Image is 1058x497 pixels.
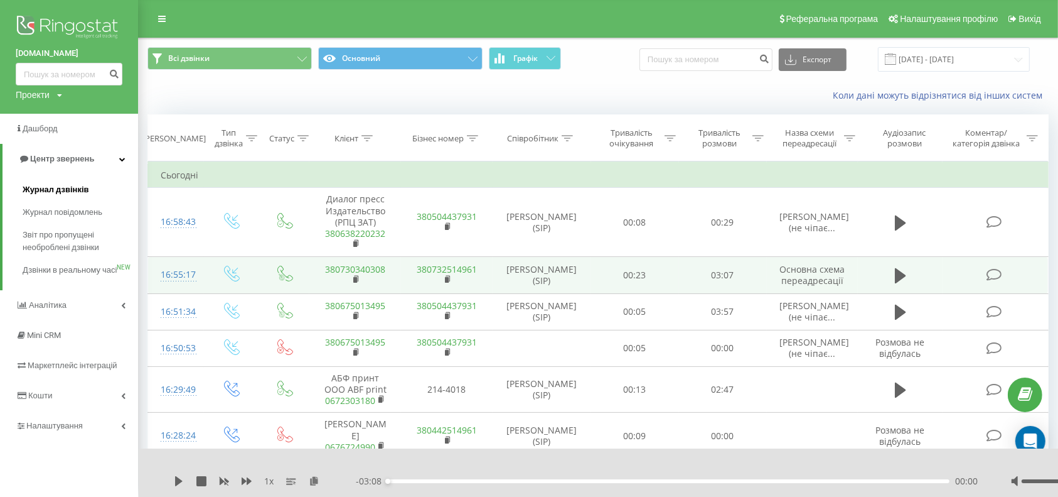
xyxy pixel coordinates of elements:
span: Графік [513,54,538,63]
a: 380638220232 [325,227,385,239]
span: Розмова не відбулась [876,336,925,359]
td: АБФ принт ООО ABF print [309,366,401,413]
span: Mini CRM [27,330,61,340]
span: Маркетплейс інтеграцій [28,361,117,370]
div: Назва схеми переадресації [778,128,841,149]
span: 1 x [264,475,274,488]
td: [PERSON_NAME] (SIP) [493,257,591,293]
span: Вихід [1019,14,1041,24]
td: 00:00 [679,330,767,366]
a: 0672303180 [325,395,375,407]
a: Журнал дзвінків [23,178,138,201]
td: [PERSON_NAME] (SIP) [493,366,591,413]
div: Бізнес номер [412,133,464,144]
a: 380504437931 [417,300,477,312]
span: [PERSON_NAME] (не чіпає... [779,300,850,323]
td: 00:13 [591,366,679,413]
td: [PERSON_NAME] [309,413,401,459]
td: Основна схема переадресації [767,257,858,293]
button: Графік [489,47,561,70]
div: Співробітник [507,133,558,144]
span: Центр звернень [30,154,94,163]
td: 02:47 [679,366,767,413]
span: - 03:08 [356,475,388,488]
div: 16:29:49 [161,378,191,402]
a: Центр звернень [3,144,138,174]
span: 00:00 [956,475,978,488]
span: Дзвінки в реальному часі [23,264,117,276]
div: 16:51:34 [161,300,191,324]
div: Тривалість очікування [602,128,661,149]
td: 00:09 [591,413,679,459]
a: Журнал повідомлень [23,201,138,224]
span: Всі дзвінки [168,53,210,63]
td: 03:07 [679,257,767,293]
div: Тип дзвінка [215,128,243,149]
td: 00:00 [679,413,767,459]
button: Всі дзвінки [147,47,312,70]
div: Проекти [16,89,50,101]
button: Експорт [779,48,847,71]
button: Основний [318,47,483,70]
td: 214-4018 [401,366,493,413]
div: 16:50:53 [161,336,191,361]
span: Звіт про пропущені необроблені дзвінки [23,229,132,254]
a: Звіт про пропущені необроблені дзвінки [23,224,138,259]
span: Налаштування [26,421,83,430]
span: Налаштування профілю [900,14,998,24]
a: 380504437931 [417,210,477,222]
div: 16:55:17 [161,263,191,287]
a: Коли дані можуть відрізнятися вiд інших систем [833,89,1049,101]
td: Диалог пресс Издательство (РПЦ ЗАТ) [309,188,401,257]
input: Пошук за номером [16,63,122,85]
div: 16:28:24 [161,423,191,448]
span: Кошти [28,391,52,400]
a: Дзвінки в реальному часіNEW [23,259,138,281]
td: [PERSON_NAME] (SIP) [493,293,591,330]
div: Open Intercom Messenger [1015,426,1045,456]
div: Аудіозапис розмови [870,128,940,149]
div: Тривалість розмови [690,128,749,149]
div: Статус [269,133,294,144]
a: 380675013495 [325,336,385,348]
span: Журнал дзвінків [23,183,89,196]
span: [PERSON_NAME] (не чіпає... [779,210,850,234]
span: Аналiтика [29,300,67,310]
span: Дашборд [23,124,58,133]
div: Accessibility label [385,479,390,484]
td: 00:05 [591,330,679,366]
td: Сьогодні [148,163,1049,188]
a: 380442514961 [417,424,477,436]
td: 00:08 [591,188,679,257]
td: [PERSON_NAME] (SIP) [493,188,591,257]
span: [PERSON_NAME] (не чіпає... [779,336,850,359]
a: 380732514961 [417,263,477,275]
a: 380730340308 [325,263,385,275]
a: 380675013495 [325,300,385,312]
div: Клієнт [334,133,358,144]
img: Ringostat logo [16,13,122,44]
span: Журнал повідомлень [23,206,102,219]
td: 00:05 [591,293,679,330]
span: Розмова не відбулась [876,424,925,447]
td: 03:57 [679,293,767,330]
td: 00:29 [679,188,767,257]
td: [PERSON_NAME] (SIP) [493,413,591,459]
td: 00:23 [591,257,679,293]
a: 0676724990 [325,441,375,453]
a: 380504437931 [417,336,477,348]
div: Коментар/категорія дзвінка [950,128,1023,149]
div: [PERSON_NAME] [143,133,206,144]
input: Пошук за номером [639,48,772,71]
span: Реферальна програма [786,14,879,24]
a: [DOMAIN_NAME] [16,47,122,60]
div: 16:58:43 [161,210,191,234]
